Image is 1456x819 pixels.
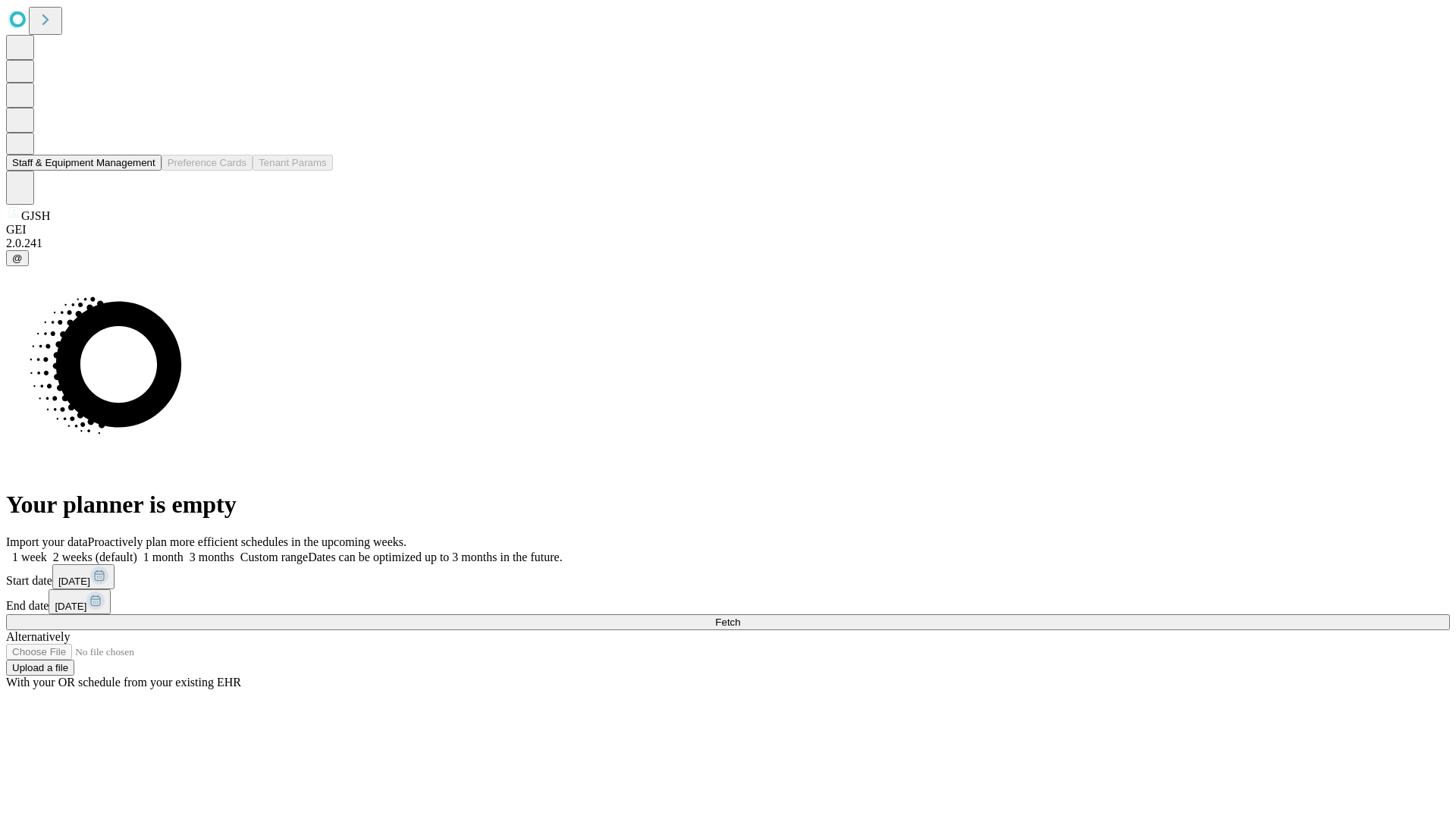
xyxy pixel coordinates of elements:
div: Start date [6,564,1450,589]
button: Upload a file [6,660,74,676]
div: 2.0.241 [6,237,1450,250]
div: End date [6,589,1450,614]
button: Staff & Equipment Management [6,155,162,171]
span: [DATE] [58,576,90,587]
span: Custom range [240,551,308,563]
span: @ [12,253,23,264]
button: Preference Cards [162,155,253,171]
span: Proactively plan more efficient schedules in the upcoming weeks. [88,535,406,548]
span: Dates can be optimized up to 3 months in the future. [308,551,562,563]
span: Alternatively [6,630,70,643]
span: [DATE] [55,601,86,612]
button: Tenant Params [253,155,333,171]
span: 2 weeks (default) [53,551,137,563]
button: @ [6,250,29,266]
div: GEI [6,223,1450,237]
span: 1 month [143,551,184,563]
span: Fetch [715,617,740,628]
button: Fetch [6,614,1450,630]
span: Import your data [6,535,88,548]
span: With your OR schedule from your existing EHR [6,676,241,689]
h1: Your planner is empty [6,491,1450,519]
button: [DATE] [49,589,111,614]
button: [DATE] [52,564,115,589]
span: 1 week [12,551,47,563]
span: 3 months [190,551,234,563]
span: GJSH [21,209,50,222]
